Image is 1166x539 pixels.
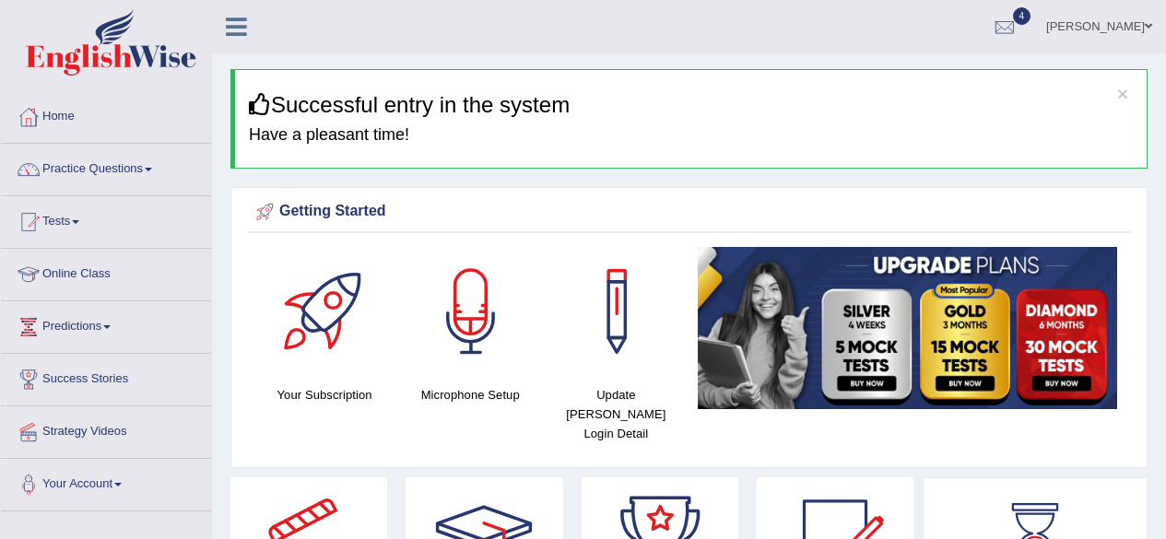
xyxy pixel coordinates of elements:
[1,91,211,137] a: Home
[249,126,1133,145] h4: Have a pleasant time!
[552,385,679,443] h4: Update [PERSON_NAME] Login Detail
[406,385,534,404] h4: Microphone Setup
[249,93,1133,117] h3: Successful entry in the system
[698,247,1117,409] img: small5.jpg
[1117,84,1128,103] button: ×
[1,301,211,347] a: Predictions
[1,459,211,505] a: Your Account
[252,198,1126,226] div: Getting Started
[1,406,211,452] a: Strategy Videos
[1,354,211,400] a: Success Stories
[1,144,211,190] a: Practice Questions
[1013,7,1031,25] span: 4
[261,385,388,404] h4: Your Subscription
[1,249,211,295] a: Online Class
[1,196,211,242] a: Tests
